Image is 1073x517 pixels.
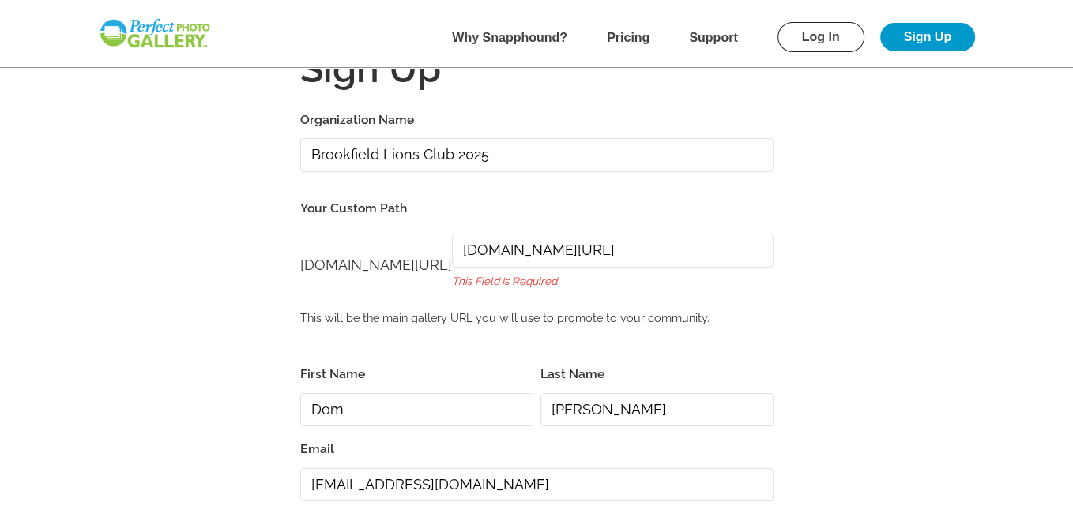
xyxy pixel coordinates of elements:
label: Your Custom Path [300,197,774,219]
span: This field is required [452,275,557,287]
label: Organization Name [300,109,774,131]
label: First Name [300,363,533,385]
span: [DOMAIN_NAME][URL] [300,257,452,273]
label: Email [300,438,774,460]
a: Sign Up [880,23,975,51]
label: Last Name [540,363,774,385]
a: Pricing [607,31,649,44]
img: Snapphound Logo [98,17,212,50]
a: Support [689,31,737,44]
a: Why Snapphound? [452,31,567,44]
a: Log In [777,22,864,52]
small: This will be the main gallery URL you will use to promote to your community. [300,311,710,324]
h1: Sign Up [300,50,774,88]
